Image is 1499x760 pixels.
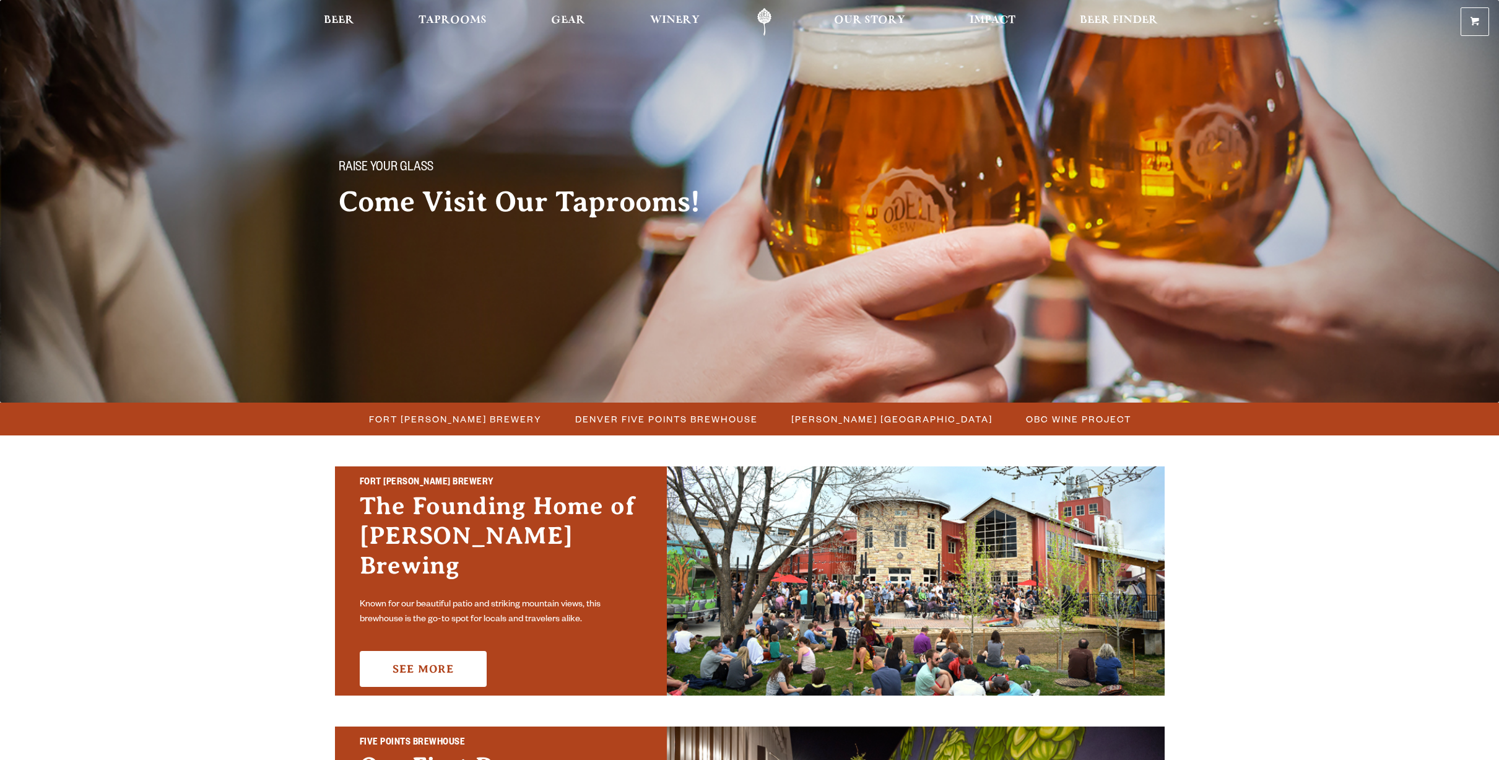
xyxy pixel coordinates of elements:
a: See More [360,651,487,687]
span: Denver Five Points Brewhouse [575,410,758,428]
a: Taprooms [411,8,495,36]
span: OBC Wine Project [1026,410,1131,428]
a: Fort [PERSON_NAME] Brewery [362,410,548,428]
p: Known for our beautiful patio and striking mountain views, this brewhouse is the go-to spot for l... [360,598,642,627]
h3: The Founding Home of [PERSON_NAME] Brewing [360,491,642,593]
a: Beer Finder [1072,8,1166,36]
a: Impact [962,8,1023,36]
span: Fort [PERSON_NAME] Brewery [369,410,542,428]
a: [PERSON_NAME] [GEOGRAPHIC_DATA] [784,410,999,428]
a: Beer [316,8,362,36]
span: Beer [324,15,354,25]
span: Raise your glass [339,160,433,177]
a: OBC Wine Project [1019,410,1137,428]
span: Our Story [834,15,905,25]
span: Taprooms [419,15,487,25]
a: Winery [642,8,708,36]
span: Impact [970,15,1015,25]
a: Denver Five Points Brewhouse [568,410,764,428]
span: Beer Finder [1080,15,1158,25]
span: [PERSON_NAME] [GEOGRAPHIC_DATA] [791,410,993,428]
h2: Fort [PERSON_NAME] Brewery [360,475,642,491]
a: Our Story [826,8,913,36]
span: Winery [650,15,700,25]
a: Odell Home [741,8,788,36]
img: Fort Collins Brewery & Taproom' [667,466,1165,696]
h2: Come Visit Our Taprooms! [339,186,725,217]
a: Gear [543,8,593,36]
span: Gear [551,15,585,25]
h2: Five Points Brewhouse [360,735,642,751]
